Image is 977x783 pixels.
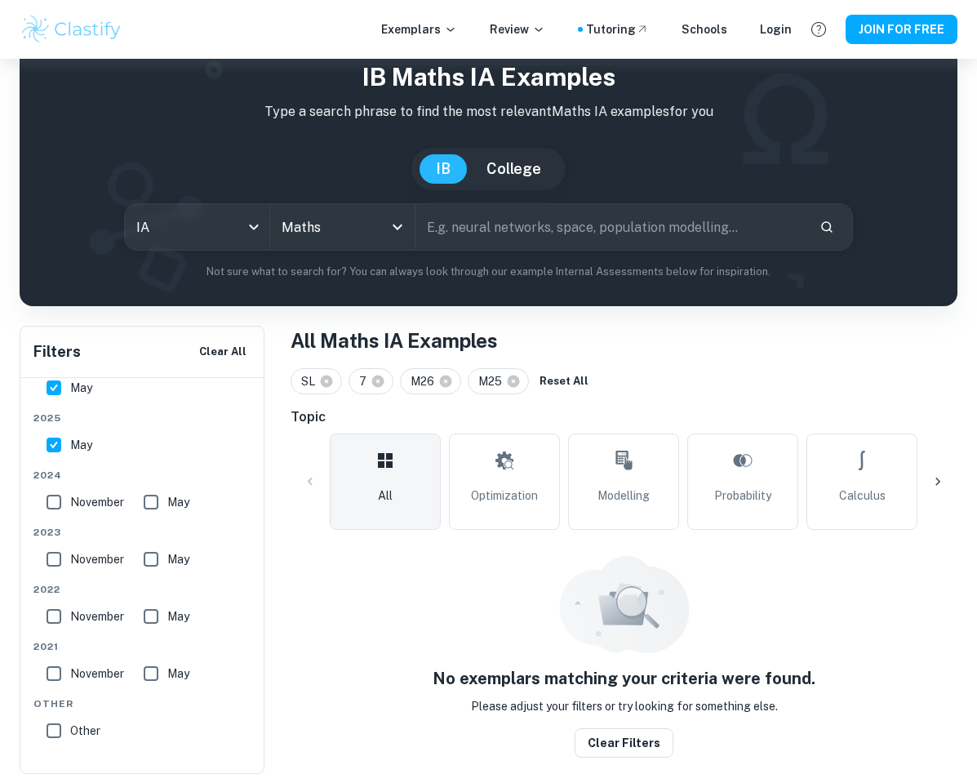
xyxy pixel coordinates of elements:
[359,372,374,390] span: 7
[400,368,461,394] div: M26
[714,487,771,505] span: Probability
[468,368,529,394] div: M25
[471,487,538,505] span: Optimization
[33,468,252,483] span: 2024
[535,369,593,394] button: Reset All
[471,697,778,715] p: Please adjust your filters or try looking for something else.
[586,20,649,38] a: Tutoring
[291,407,957,427] h6: Topic
[125,204,269,250] div: IA
[33,264,944,280] p: Not sure what to search for? You can always look through our example Internal Assessments below f...
[490,20,545,38] p: Review
[167,665,189,683] span: May
[167,493,189,511] span: May
[70,550,124,568] span: November
[760,20,792,38] a: Login
[301,372,322,390] span: SL
[195,340,251,364] button: Clear All
[33,582,252,597] span: 2022
[33,102,944,122] p: Type a search phrase to find the most relevant Maths IA examples for you
[415,204,806,250] input: E.g. neural networks, space, population modelling...
[70,379,92,397] span: May
[559,556,690,653] img: empty_state_resources.svg
[70,607,124,625] span: November
[381,20,457,38] p: Exemplars
[33,340,81,363] h6: Filters
[478,372,509,390] span: M25
[70,436,92,454] span: May
[433,666,815,691] h5: No exemplars matching your criteria were found.
[597,487,650,505] span: Modelling
[378,487,393,505] span: All
[846,15,957,44] button: JOIN FOR FREE
[70,722,100,740] span: Other
[420,154,467,184] button: IB
[33,639,252,654] span: 2021
[682,20,727,38] a: Schools
[33,411,252,425] span: 2025
[20,13,123,46] img: Clastify logo
[386,216,409,238] button: Open
[813,213,841,241] button: Search
[839,487,886,505] span: Calculus
[349,368,393,394] div: 7
[70,493,124,511] span: November
[575,728,673,758] button: Clear filters
[167,607,189,625] span: May
[291,368,342,394] div: SL
[167,550,189,568] span: May
[470,154,557,184] button: College
[805,16,833,43] button: Help and Feedback
[33,59,944,96] h1: IB Maths IA examples
[33,696,252,711] span: Other
[291,326,957,355] h1: All Maths IA Examples
[70,665,124,683] span: November
[411,372,442,390] span: M26
[33,525,252,540] span: 2023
